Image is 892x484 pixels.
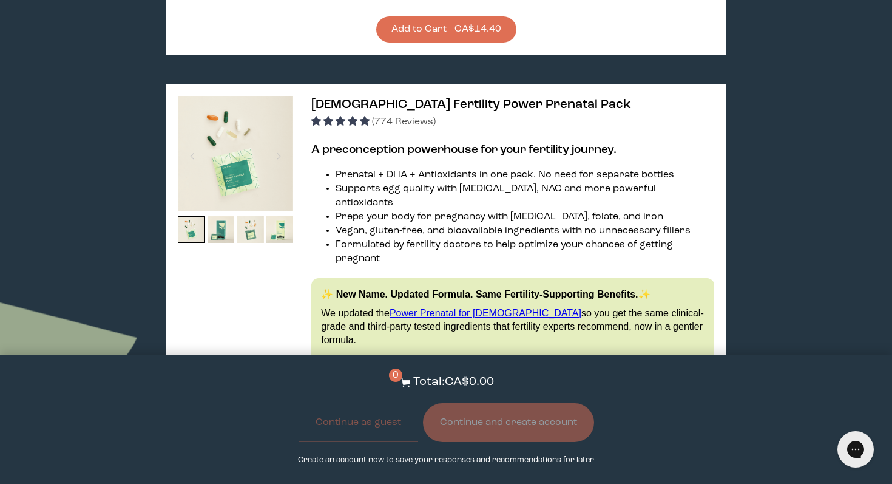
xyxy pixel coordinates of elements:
span: 0 [389,369,402,382]
img: thumbnail image [178,96,293,211]
strong: ✨ New Name. Updated Formula. Same Fertility-Supporting Benefits.✨ [321,289,650,299]
a: Power Prenatal for [DEMOGRAPHIC_DATA] [390,308,581,318]
p: We updated the so you get the same clinical-grade and third-party tested ingredients that fertili... [321,307,704,347]
span: [DEMOGRAPHIC_DATA] Fertility Power Prenatal Pack [311,98,631,111]
li: Supports egg quality with [MEDICAL_DATA], NAC and more powerful antioxidants [336,182,714,210]
span: 4.95 stars [311,117,372,127]
img: thumbnail image [237,216,264,244]
button: Continue as guest [299,403,418,442]
li: Prenatal + DHA + Antioxidants in one pack. No need for separate bottles [336,168,714,182]
iframe: Gorgias live chat messenger [831,427,880,472]
img: thumbnail image [208,216,235,244]
p: Create an account now to save your responses and recommendations for later [298,454,594,466]
img: thumbnail image [266,216,294,244]
img: thumbnail image [178,216,205,244]
strong: A preconception powerhouse for your fertility journey. [311,144,617,156]
li: Formulated by fertility doctors to help optimize your chances of getting pregnant [336,238,714,266]
li: Vegan, gluten-free, and bioavailable ingredients with no unnecessary fillers [336,224,714,238]
li: Preps your body for pregnancy with [MEDICAL_DATA], folate, and iron [336,210,714,224]
button: Add to Cart - CA$14.40 [376,16,516,43]
p: Total: CA$0.00 [413,373,494,391]
a: Learn more [321,354,365,364]
button: Continue and create account [423,403,594,442]
span: (774 Reviews) [372,117,436,127]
